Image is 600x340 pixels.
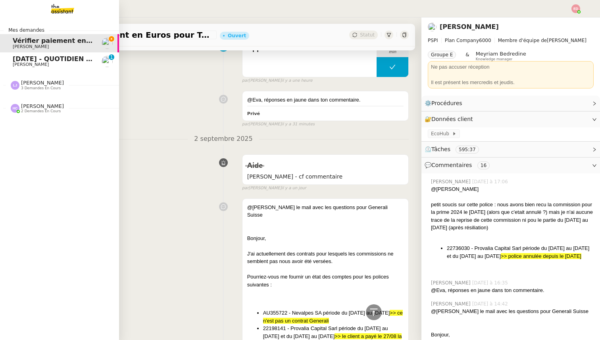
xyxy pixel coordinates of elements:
[465,51,469,61] span: &
[425,99,466,108] span: ⚙️
[440,23,499,31] a: [PERSON_NAME]
[281,185,306,192] span: il y a un jour
[472,300,510,307] span: [DATE] à 14:42
[247,42,372,54] span: Appel Generali
[247,273,404,288] div: Pourriez-vous me fournir un état des comptes pour les polices suivantes :
[242,121,249,128] span: par
[21,86,61,90] span: 3 demandes en cours
[431,116,473,122] span: Données client
[421,96,600,111] div: ⚙️Procédures
[571,4,580,13] img: svg
[281,77,312,84] span: il y a une heure
[431,201,594,232] div: petit soucis sur cette police : nous avons bien recu la commission pour la prime 2024 le [DATE] (...
[428,23,437,31] img: users%2FALbeyncImohZ70oG2ud0kR03zez1%2Favatar%2F645c5494-5e49-4313-a752-3cbe407590be
[247,111,260,116] b: Privé
[431,286,594,294] div: @Eva, réponses en jaune dans ton commentaire.
[431,279,472,286] span: [PERSON_NAME]
[431,146,450,152] span: Tâches
[431,331,594,339] div: Bonjour,
[431,300,472,307] span: [PERSON_NAME]
[188,134,259,144] span: 2 septembre 2025
[247,162,263,169] span: Aide
[242,185,306,192] small: [PERSON_NAME]
[11,104,19,113] img: svg
[431,162,472,168] span: Commentaires
[476,57,513,61] span: Knowledge manager
[247,204,404,219] div: @[PERSON_NAME] le mail avec les questions pour Generali Suisse
[498,38,547,43] span: Membre d'équipe de
[472,178,510,185] span: [DATE] à 17:06
[431,79,590,86] div: Il est présent les mercredis et jeudis.
[102,38,113,49] img: users%2FALbeyncImohZ70oG2ud0kR03zez1%2Favatar%2F645c5494-5e49-4313-a752-3cbe407590be
[421,142,600,157] div: ⏲️Tâches 595:37
[41,31,213,39] span: Vérifier paiement en Euros pour Team2act
[447,244,594,260] li: 22736030 - Provalia Capital Sarl période du [DATE] au [DATE] et du [DATE] au [DATE]
[431,100,462,106] span: Procédures
[247,96,404,104] div: @Eva, réponses en jaune dans ton commentaire.
[13,37,163,44] span: Vérifier paiement en Euros pour Team2act
[4,26,49,34] span: Mes demandes
[431,63,590,71] div: Ne pas accuser réception
[281,121,315,128] span: il y a 31 minutes
[242,77,249,84] span: par
[501,253,581,259] span: >> police annulée depuis le [DATE]
[21,109,61,113] span: 2 demandes en cours
[479,38,491,43] span: 6000
[431,130,452,138] span: EcoHub
[428,51,456,59] nz-tag: Groupe E
[263,309,404,325] li: AU355722 - Nevalpes SA période du [DATE] au [DATE]
[477,161,490,169] nz-tag: 16
[421,158,600,173] div: 💬Commentaires 16
[242,185,249,192] span: par
[425,162,493,168] span: 💬
[13,44,49,49] span: [PERSON_NAME]
[102,56,113,67] img: users%2Fa6PbEmLwvGXylUqKytRPpDpAx153%2Favatar%2Ffanny.png
[428,36,594,44] span: [PERSON_NAME]
[456,146,479,154] nz-tag: 595:37
[425,146,485,152] span: ⏲️
[472,279,510,286] span: [DATE] à 16:35
[247,250,404,265] div: J'ai actuellement des contrats pour lesquels les commissions ne semblent pas nous avoir été versées.
[377,49,408,56] span: min
[13,62,49,67] span: [PERSON_NAME]
[428,38,438,43] span: PSPI
[247,172,404,181] span: [PERSON_NAME] - cf commentaire
[476,51,526,61] app-user-label: Knowledge manager
[11,81,19,90] img: svg
[242,121,315,128] small: [PERSON_NAME]
[247,234,404,242] div: Bonjour,
[242,77,313,84] small: [PERSON_NAME]
[21,80,64,86] span: [PERSON_NAME]
[13,55,194,63] span: [DATE] - QUOTIDIEN Gestion boite mail Accounting
[360,32,375,38] span: Statut
[476,51,526,57] span: Meyriam Bedredine
[228,33,246,38] div: Ouvert
[425,115,476,124] span: 🔐
[110,54,113,61] p: 1
[431,178,472,185] span: [PERSON_NAME]
[21,103,64,109] span: [PERSON_NAME]
[445,38,479,43] span: Plan Company
[263,310,403,324] span: >> ce n'est pas un contrat Generali
[421,111,600,127] div: 🔐Données client
[431,307,594,315] div: @[PERSON_NAME] le mail avec les questions pour Generali Suisse
[431,185,594,193] div: @[PERSON_NAME]
[109,54,114,60] nz-badge-sup: 1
